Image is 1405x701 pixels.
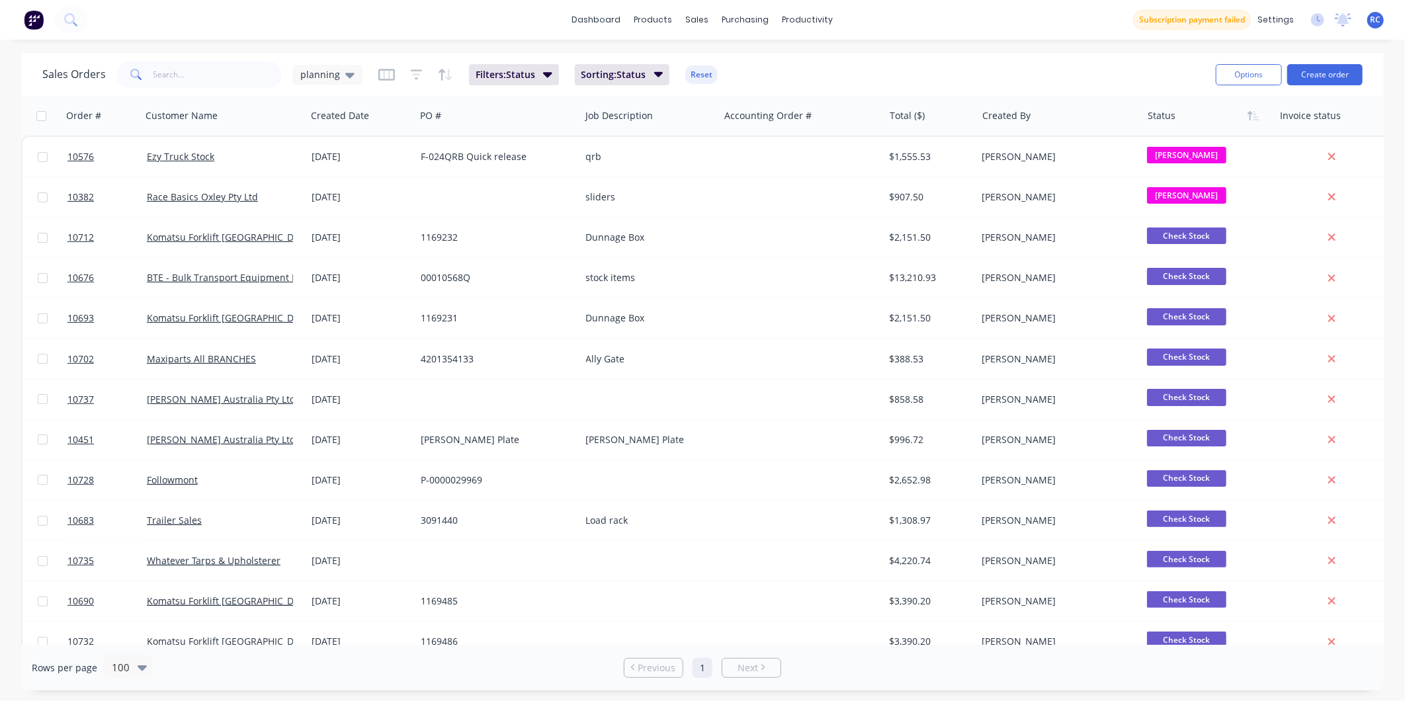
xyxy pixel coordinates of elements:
span: Check Stock [1147,551,1226,567]
div: 1169486 [421,635,568,648]
div: [PERSON_NAME] [982,271,1128,284]
div: products [628,10,679,30]
div: Job Description [585,109,653,122]
div: [DATE] [312,554,410,567]
div: Customer Name [146,109,218,122]
ul: Pagination [618,658,787,678]
span: 10382 [67,190,94,204]
div: [DATE] [312,474,410,487]
button: Reset [685,65,718,84]
span: Rows per page [32,661,97,675]
div: Created By [982,109,1031,122]
a: Followmont [147,474,198,486]
div: [PERSON_NAME] Plate [421,433,568,446]
div: Accounting Order # [724,109,812,122]
a: 10702 [67,339,147,379]
div: [DATE] [312,352,410,366]
div: $1,555.53 [890,150,968,163]
span: Check Stock [1147,308,1226,325]
span: Check Stock [1147,268,1226,284]
h1: Sales Orders [42,68,106,81]
span: 10712 [67,231,94,244]
a: 10712 [67,218,147,257]
div: [PERSON_NAME] [982,393,1128,406]
div: $388.53 [890,352,968,366]
span: 10683 [67,514,94,527]
a: Komatsu Forklift [GEOGRAPHIC_DATA] [147,635,313,647]
div: P-0000029969 [421,474,568,487]
div: [DATE] [312,231,410,244]
span: 10690 [67,595,94,608]
a: [PERSON_NAME] Australia Pty Ltd [147,393,296,405]
a: 10732 [67,622,147,661]
div: [DATE] [312,393,410,406]
span: Check Stock [1147,511,1226,527]
a: Whatever Tarps & Upholsterer [147,554,280,567]
div: $858.58 [890,393,968,406]
div: sliders [586,190,708,204]
div: Invoice status [1280,109,1341,122]
button: Filters:Status [469,64,559,85]
a: 10576 [67,137,147,177]
input: Search... [153,62,282,88]
span: 10576 [67,150,94,163]
span: 10737 [67,393,94,406]
img: Factory [24,10,44,30]
div: $2,151.50 [890,231,968,244]
div: qrb [586,150,708,163]
a: 10735 [67,541,147,581]
span: Check Stock [1147,591,1226,608]
span: Check Stock [1147,349,1226,365]
div: 00010568Q [421,271,568,284]
a: Race Basics Oxley Pty Ltd [147,190,258,203]
div: $2,652.98 [890,474,968,487]
div: [PERSON_NAME] [982,231,1128,244]
div: [DATE] [312,271,410,284]
div: [PERSON_NAME] [982,311,1128,325]
a: 10693 [67,298,147,338]
button: Create order [1287,64,1363,85]
div: [PERSON_NAME] [982,352,1128,366]
span: Check Stock [1147,227,1226,244]
a: 10737 [67,380,147,419]
div: $3,390.20 [890,635,968,648]
div: [DATE] [312,635,410,648]
span: Sorting: Status [581,68,646,81]
div: Dunnage Box [586,311,708,325]
a: Next page [722,661,781,675]
span: 10728 [67,474,94,487]
button: Sorting:Status [575,64,670,85]
span: 10676 [67,271,94,284]
a: Previous page [624,661,683,675]
div: 1169485 [421,595,568,608]
div: $1,308.97 [890,514,968,527]
div: [DATE] [312,190,410,204]
div: [PERSON_NAME] [982,433,1128,446]
div: 1169232 [421,231,568,244]
span: RC [1371,14,1381,26]
div: [PERSON_NAME] [982,635,1128,648]
span: 10732 [67,635,94,648]
span: [PERSON_NAME] [1147,147,1226,163]
div: [DATE] [312,514,410,527]
a: 10382 [67,177,147,217]
div: Total ($) [890,109,925,122]
span: 10735 [67,554,94,567]
div: productivity [776,10,840,30]
span: Check Stock [1147,470,1226,487]
span: [PERSON_NAME] [1147,187,1226,204]
a: Maxiparts All BRANCHES [147,352,256,365]
span: 10451 [67,433,94,446]
div: [PERSON_NAME] [982,474,1128,487]
div: [DATE] [312,433,410,446]
div: Load rack [586,514,708,527]
div: [PERSON_NAME] [982,514,1128,527]
div: [PERSON_NAME] [982,554,1128,567]
div: Status [1148,109,1175,122]
div: $4,220.74 [890,554,968,567]
div: [PERSON_NAME] [982,595,1128,608]
a: [PERSON_NAME] Australia Pty Ltd [147,433,296,446]
a: 10676 [67,258,147,298]
span: Filters: Status [476,68,535,81]
a: 10451 [67,420,147,460]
